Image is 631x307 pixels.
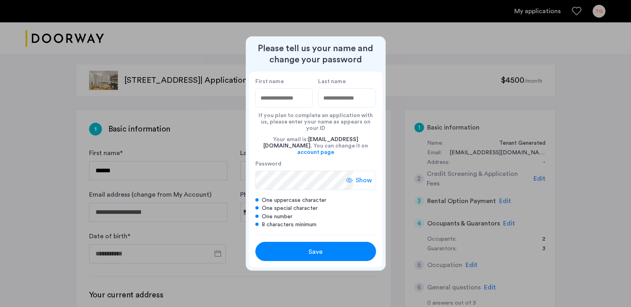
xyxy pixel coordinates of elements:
[255,221,376,229] div: 8 characters minimum
[255,196,376,204] div: One uppercase character
[263,137,358,149] span: [EMAIL_ADDRESS][DOMAIN_NAME]
[249,43,382,65] h2: Please tell us your name and change your password
[255,78,313,85] label: First name
[255,204,376,212] div: One special character
[309,247,322,257] span: Save
[255,132,376,160] div: Your email is: . You can change it on
[297,149,334,155] a: account page
[318,78,376,85] label: Last name
[255,160,353,167] label: Password
[255,242,376,261] button: button
[356,175,372,185] span: Show
[255,108,376,132] div: If you plan to complete an application with us, please enter your name as appears on your ID
[255,213,376,221] div: One number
